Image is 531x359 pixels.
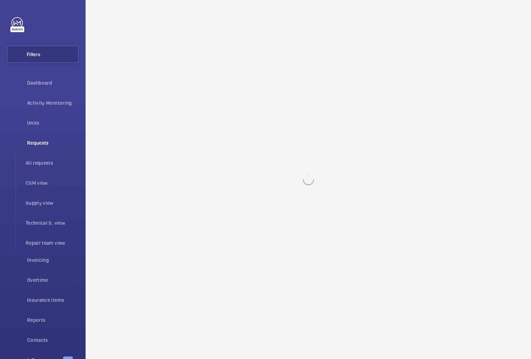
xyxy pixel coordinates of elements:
span: Dashboard [27,79,78,86]
span: Repair team view [26,239,78,246]
span: Supply view [26,199,78,206]
span: Requests [27,139,78,146]
span: Technical S. view [26,219,78,226]
span: Filters [27,51,40,58]
span: Units [27,119,78,126]
span: Insurance items [27,296,78,304]
span: CSM view [26,179,78,186]
button: Filters [7,46,78,63]
span: All requests [26,159,78,166]
span: Reports [27,316,78,324]
span: Invoicing [27,256,78,264]
span: Overtime [27,276,78,284]
span: Contacts [27,336,78,344]
span: Activity Monitoring [27,99,78,106]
